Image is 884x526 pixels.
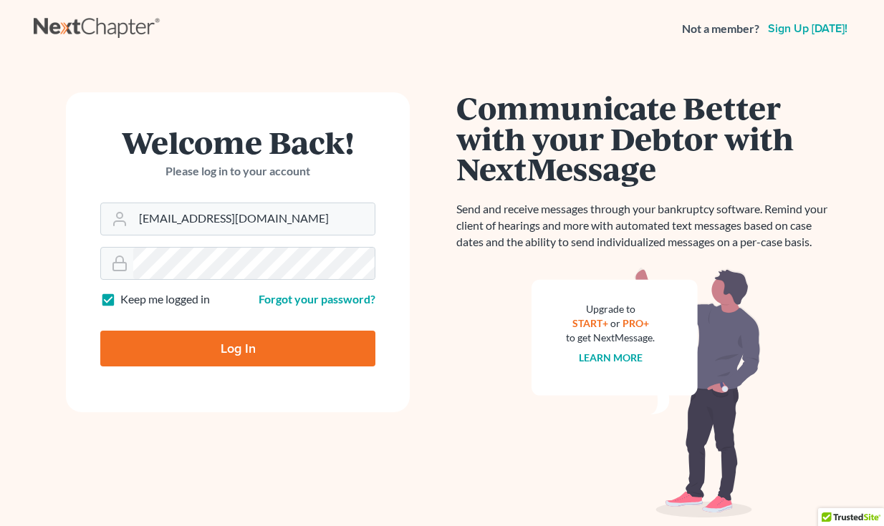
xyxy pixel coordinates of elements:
[456,92,836,184] h1: Communicate Better with your Debtor with NextMessage
[579,351,643,364] a: Learn more
[100,127,375,157] h1: Welcome Back!
[566,331,655,345] div: to get NextMessage.
[610,317,620,329] span: or
[133,203,375,235] input: Email Address
[120,291,210,308] label: Keep me logged in
[532,268,761,518] img: nextmessage_bg-59042aed3d76b12b5cd301f8e5b87938c9018125f34e5fa2b7a6b67550977c72.svg
[682,21,759,37] strong: Not a member?
[100,331,375,366] input: Log In
[572,317,608,329] a: START+
[623,317,649,329] a: PRO+
[456,201,836,250] p: Send and receive messages through your bankruptcy software. Remind your client of hearings and mo...
[259,292,375,306] a: Forgot your password?
[566,302,655,316] div: Upgrade to
[100,163,375,180] p: Please log in to your account
[765,23,850,34] a: Sign up [DATE]!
